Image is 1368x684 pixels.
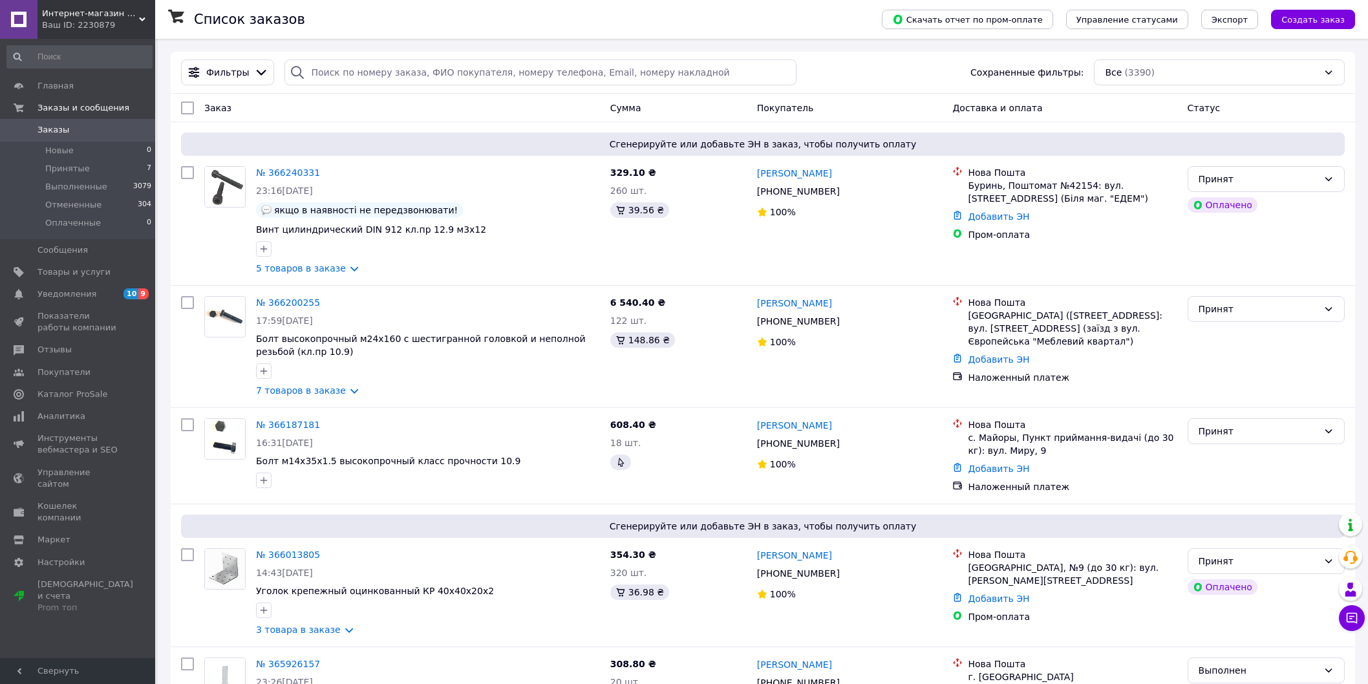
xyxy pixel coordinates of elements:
div: Наложенный платеж [968,371,1177,384]
a: Фото товару [204,418,246,460]
a: [PERSON_NAME] [757,658,832,671]
div: [PHONE_NUMBER] [754,434,842,453]
img: Фото товару [205,549,245,589]
h1: Список заказов [194,12,305,27]
div: Нова Пошта [968,657,1177,670]
span: Принятые [45,163,90,175]
span: Статус [1188,103,1221,113]
span: Каталог ProSale [37,389,107,400]
a: Добавить ЭН [968,354,1029,365]
img: Фото товару [205,304,245,330]
a: Болт м14х35х1.5 высокопрочный класс прочности 10.9 [256,456,520,466]
span: Сообщения [37,244,88,256]
span: 260 шт. [610,186,647,196]
div: Оплачено [1188,579,1257,595]
span: Доставка и оплата [952,103,1042,113]
a: Болт высокопрочный м24х160 с шестигранной головкой и неполной резьбой (кл.пр 10.9) [256,334,586,357]
span: 10 [123,288,138,299]
img: :speech_balloon: [261,205,272,215]
span: 304 [138,199,151,211]
span: (3390) [1124,67,1155,78]
span: [DEMOGRAPHIC_DATA] и счета [37,579,133,614]
span: якщо в наявності не передзвонювати! [274,205,458,215]
span: 3079 [133,181,151,193]
a: Уголок крепежный оцинкованный КР 40х40х20х2 [256,586,494,596]
a: Добавить ЭН [968,593,1029,604]
span: Новые [45,145,74,156]
span: Сгенерируйте или добавьте ЭН в заказ, чтобы получить оплату [186,138,1340,151]
span: Выполненные [45,181,107,193]
div: Нова Пошта [968,296,1177,309]
span: 354.30 ₴ [610,550,656,560]
button: Скачать отчет по пром-оплате [882,10,1053,29]
span: Инструменты вебмастера и SEO [37,433,120,456]
span: Отмененные [45,199,102,211]
a: Добавить ЭН [968,211,1029,222]
span: 608.40 ₴ [610,420,656,430]
input: Поиск [6,45,153,69]
a: 5 товаров в заказе [256,263,346,273]
a: 3 товара в заказе [256,625,341,635]
span: 100% [770,459,796,469]
span: Товары и услуги [37,266,111,278]
span: Фильтры [206,66,249,79]
span: 6 540.40 ₴ [610,297,666,308]
span: 329.10 ₴ [610,167,656,178]
a: Фото товару [204,166,246,208]
span: 122 шт. [610,315,647,326]
span: Управление статусами [1076,15,1178,25]
span: 9 [138,288,149,299]
button: Экспорт [1201,10,1258,29]
div: Пром-оплата [968,610,1177,623]
div: Ваш ID: 2230879 [42,19,155,31]
img: Фото товару [205,419,245,459]
a: № 366013805 [256,550,320,560]
span: Заказы и сообщения [37,102,129,114]
div: [GEOGRAPHIC_DATA] ([STREET_ADDRESS]: вул. [STREET_ADDRESS] (заїзд з вул. Європейська "Меблевий кв... [968,309,1177,348]
span: Маркет [37,534,70,546]
div: 39.56 ₴ [610,202,669,218]
span: Уведомления [37,288,96,300]
div: 36.98 ₴ [610,584,669,600]
span: 7 [147,163,151,175]
span: Экспорт [1212,15,1248,25]
div: Нова Пошта [968,548,1177,561]
span: Заказ [204,103,231,113]
span: 17:59[DATE] [256,315,313,326]
span: Управление сайтом [37,467,120,490]
div: [PHONE_NUMBER] [754,564,842,582]
span: 14:43[DATE] [256,568,313,578]
a: Создать заказ [1258,14,1355,24]
div: Буринь, Поштомат №42154: вул. [STREET_ADDRESS] (Біля маг. "ЕДЕМ") [968,179,1177,205]
span: 18 шт. [610,438,641,448]
a: [PERSON_NAME] [757,549,832,562]
div: с. Майоры, Пункт приймання-видачі (до 30 кг): вул. Миру, 9 [968,431,1177,457]
div: Принят [1199,554,1318,568]
a: Винт цилиндрический DIN 912 кл.пр 12.9 м3х12 [256,224,486,235]
div: Принят [1199,302,1318,316]
span: Покупатель [757,103,814,113]
span: Главная [37,80,74,92]
a: Фото товару [204,548,246,590]
button: Создать заказ [1271,10,1355,29]
span: Интернет-магазин "Шуруп" [42,8,139,19]
div: Наложенный платеж [968,480,1177,493]
div: [GEOGRAPHIC_DATA], №9 (до 30 кг): вул. [PERSON_NAME][STREET_ADDRESS] [968,561,1177,587]
span: Скачать отчет по пром-оплате [892,14,1043,25]
button: Управление статусами [1066,10,1188,29]
span: 100% [770,589,796,599]
div: Оплачено [1188,197,1257,213]
a: [PERSON_NAME] [757,419,832,432]
span: Показатели работы компании [37,310,120,334]
a: [PERSON_NAME] [757,297,832,310]
span: Оплаченные [45,217,101,229]
span: Покупатели [37,367,91,378]
a: Фото товару [204,296,246,337]
a: № 366187181 [256,420,320,430]
span: 23:16[DATE] [256,186,313,196]
div: [PHONE_NUMBER] [754,312,842,330]
span: 320 шт. [610,568,647,578]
